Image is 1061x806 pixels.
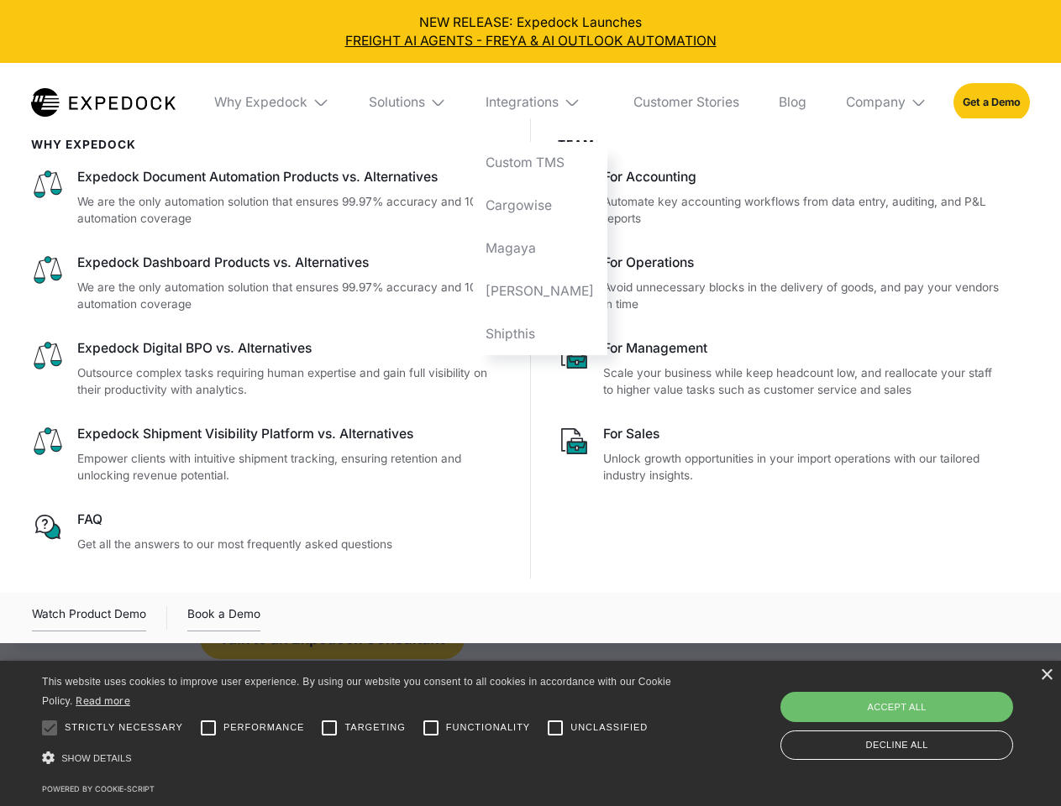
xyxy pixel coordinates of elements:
div: For Management [603,339,1003,358]
div: Company [846,94,906,111]
a: Expedock Dashboard Products vs. AlternativesWe are the only automation solution that ensures 99.9... [31,254,504,313]
div: Expedock Document Automation Products vs. Alternatives [77,168,504,186]
a: Read more [76,694,130,707]
a: For AccountingAutomate key accounting workflows from data entry, auditing, and P&L reports [558,168,1004,228]
a: Powered by cookie-script [42,784,155,793]
a: Book a Demo [187,604,260,631]
div: Integrations [473,63,607,142]
div: FAQ [77,510,504,529]
a: Magaya [473,227,607,270]
div: Expedock Dashboard Products vs. Alternatives [77,254,504,272]
p: Unlock growth opportunities in your import operations with our tailored industry insights. [603,450,1003,484]
a: Expedock Shipment Visibility Platform vs. AlternativesEmpower clients with intuitive shipment tra... [31,425,504,484]
a: Cargowise [473,185,607,228]
span: Targeting [344,720,405,735]
div: Integrations [486,94,559,111]
div: Show details [42,747,677,770]
a: Expedock Document Automation Products vs. AlternativesWe are the only automation solution that en... [31,168,504,228]
iframe: Chat Widget [781,625,1061,806]
div: For Accounting [603,168,1003,186]
a: Blog [765,63,819,142]
a: FREIGHT AI AGENTS - FREYA & AI OUTLOOK AUTOMATION [13,32,1048,50]
div: Solutions [355,63,460,142]
div: Expedock Shipment Visibility Platform vs. Alternatives [77,425,504,443]
div: For Operations [603,254,1003,272]
span: Unclassified [570,720,648,735]
a: open lightbox [32,604,146,631]
a: Expedock Digital BPO vs. AlternativesOutsource complex tasks requiring human expertise and gain f... [31,339,504,399]
span: Strictly necessary [65,720,183,735]
div: NEW RELEASE: Expedock Launches [13,13,1048,50]
nav: Integrations [473,142,607,355]
a: For ManagementScale your business while keep headcount low, and reallocate your staff to higher v... [558,339,1004,399]
span: This website uses cookies to improve user experience. By using our website you consent to all coo... [42,676,671,707]
div: Company [833,63,940,142]
div: Expedock Digital BPO vs. Alternatives [77,339,504,358]
a: FAQGet all the answers to our most frequently asked questions [31,510,504,552]
p: Avoid unnecessary blocks in the delivery of goods, and pay your vendors in time [603,279,1003,313]
a: Custom TMS [473,142,607,185]
p: We are the only automation solution that ensures 99.97% accuracy and 100% automation coverage [77,193,504,228]
p: Scale your business while keep headcount low, and reallocate your staff to higher value tasks suc... [603,364,1003,399]
p: Outsource complex tasks requiring human expertise and gain full visibility on their productivity ... [77,364,504,399]
div: Watch Product Demo [32,604,146,631]
div: Why Expedock [202,63,343,142]
div: Team [558,138,1004,151]
a: Get a Demo [953,83,1030,121]
p: Get all the answers to our most frequently asked questions [77,536,504,553]
p: We are the only automation solution that ensures 99.97% accuracy and 100% automation coverage [77,279,504,313]
span: Show details [61,753,132,763]
span: Functionality [446,720,530,735]
a: [PERSON_NAME] [473,270,607,312]
div: Why Expedock [214,94,307,111]
a: For SalesUnlock growth opportunities in your import operations with our tailored industry insights. [558,425,1004,484]
p: Automate key accounting workflows from data entry, auditing, and P&L reports [603,193,1003,228]
a: Customer Stories [620,63,752,142]
p: Empower clients with intuitive shipment tracking, ensuring retention and unlocking revenue potent... [77,450,504,484]
div: Solutions [369,94,425,111]
a: Shipthis [473,312,607,355]
div: WHy Expedock [31,138,504,151]
span: Performance [223,720,305,735]
div: For Sales [603,425,1003,443]
a: For OperationsAvoid unnecessary blocks in the delivery of goods, and pay your vendors in time [558,254,1004,313]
